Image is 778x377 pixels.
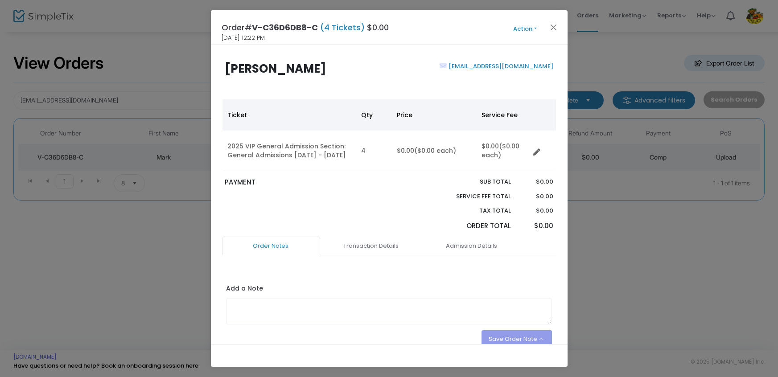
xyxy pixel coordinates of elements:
p: $0.00 [520,192,553,201]
td: $0.00 [392,131,477,171]
p: Service Fee Total [436,192,511,201]
a: Order Notes [222,237,320,255]
span: [DATE] 12:22 PM [222,33,265,42]
span: (4 Tickets) [318,22,367,33]
a: [EMAIL_ADDRESS][DOMAIN_NAME] [447,62,553,70]
p: $0.00 [520,221,553,231]
p: $0.00 [520,177,553,186]
p: Order Total [436,221,511,231]
th: Service Fee [477,99,530,131]
button: Close [547,21,559,33]
th: Qty [356,99,392,131]
b: [PERSON_NAME] [225,61,326,77]
a: Admission Details [423,237,521,255]
span: ($0.00 each) [415,146,457,155]
th: Price [392,99,477,131]
a: Transaction Details [322,237,420,255]
td: $0.00 [477,131,530,171]
p: Sub total [436,177,511,186]
th: Ticket [222,99,356,131]
p: $0.00 [520,206,553,215]
label: Add a Note [226,284,263,295]
td: 2025 VIP General Admission Section: General Admissions [DATE] - [DATE] [222,131,356,171]
p: Tax Total [436,206,511,215]
button: Action [498,24,552,34]
span: V-C36D6DB8-C [252,22,318,33]
span: ($0.00 each) [482,142,520,160]
h4: Order# $0.00 [222,21,389,33]
div: Data table [222,99,556,171]
td: 4 [356,131,392,171]
p: PAYMENT [225,177,385,188]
